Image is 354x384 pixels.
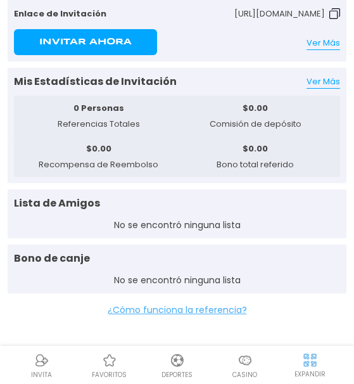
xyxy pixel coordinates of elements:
[211,351,279,380] a: CasinoCasinoCasino
[302,352,318,368] img: hide
[180,8,340,20] button: [URL][DOMAIN_NAME]
[307,37,340,49] span: Ver Más
[307,35,340,50] a: Ver Más
[20,158,177,171] p: Recompensa de Reembolso
[177,143,334,155] p: $ 0.00
[161,370,193,380] p: Deportes
[75,351,143,380] a: Casino FavoritosCasino Favoritosfavoritos
[8,304,346,317] a: ¿Cómo funciona la referencia?
[20,118,177,131] p: Referencias Totales
[177,102,334,115] p: $ 0.00
[294,369,326,379] p: EXPANDIR
[102,353,117,368] img: Casino Favoritos
[14,274,340,287] p: No se encontró ninguna lista
[92,370,127,380] p: favoritos
[177,158,334,171] p: Bono total referido
[20,102,177,115] p: 0 Personas
[14,74,177,89] p: Mis Estadísticas de Invitación
[14,219,340,232] p: No se encontró ninguna lista
[237,353,253,368] img: Casino
[143,351,211,380] a: DeportesDeportesDeportes
[31,370,52,380] p: INVITA
[307,75,340,88] a: Ver Más
[14,29,157,55] button: Invitar Ahora
[14,251,340,266] p: Bono de canje
[34,353,49,368] img: Referral
[14,8,174,20] p: Enlace de Invitación
[177,118,334,131] p: Comisión de depósito
[232,370,257,380] p: Casino
[180,8,325,20] p: [URL][DOMAIN_NAME]
[20,143,177,155] p: $ 0.00
[170,353,185,368] img: Deportes
[14,196,340,211] p: Lista de Amigos
[329,8,340,19] img: Copy Code
[8,351,75,380] a: ReferralReferralINVITA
